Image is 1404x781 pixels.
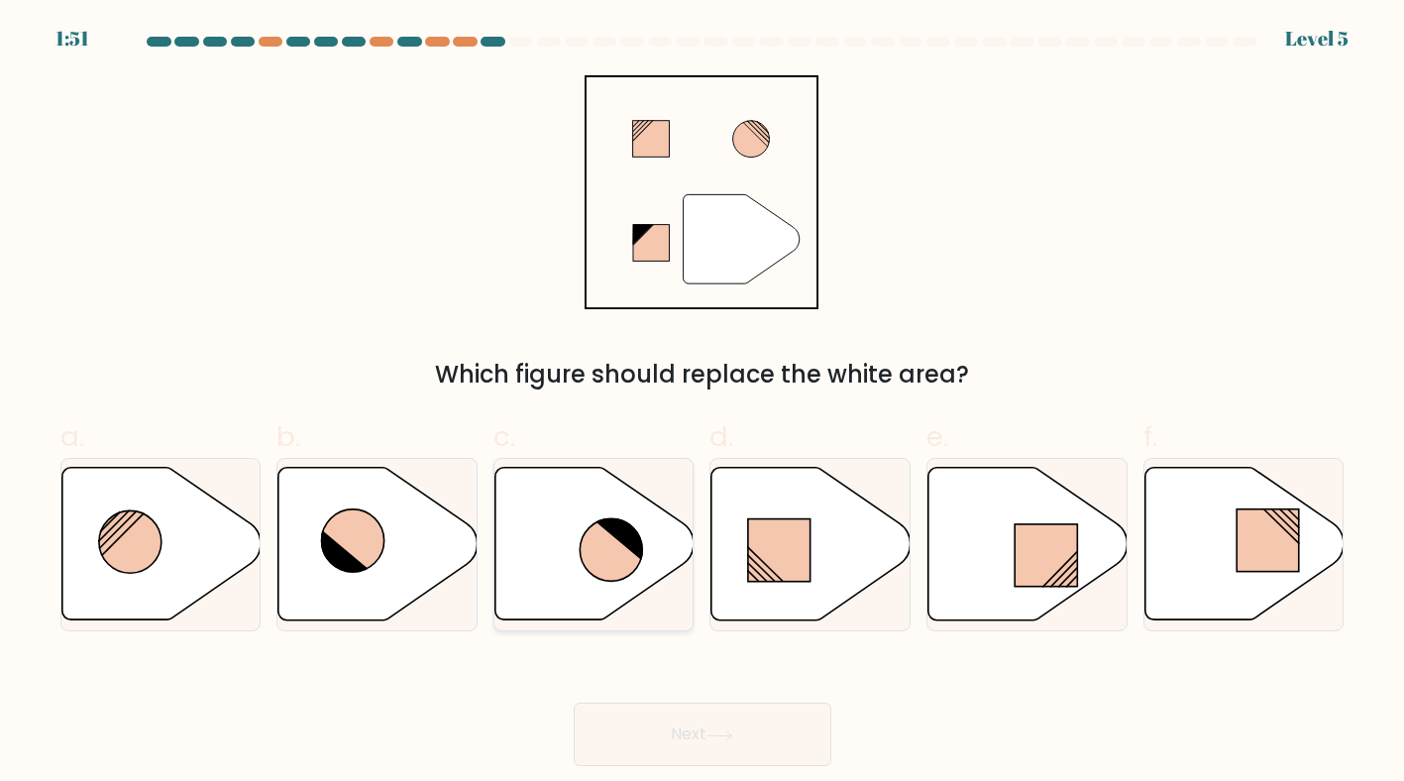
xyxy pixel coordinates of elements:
[709,417,733,456] span: d.
[684,195,800,284] g: "
[72,357,1333,392] div: Which figure should replace the white area?
[276,417,300,456] span: b.
[493,417,515,456] span: c.
[55,24,89,54] div: 1:51
[1285,24,1349,54] div: Level 5
[1143,417,1157,456] span: f.
[574,703,831,766] button: Next
[60,417,84,456] span: a.
[926,417,948,456] span: e.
